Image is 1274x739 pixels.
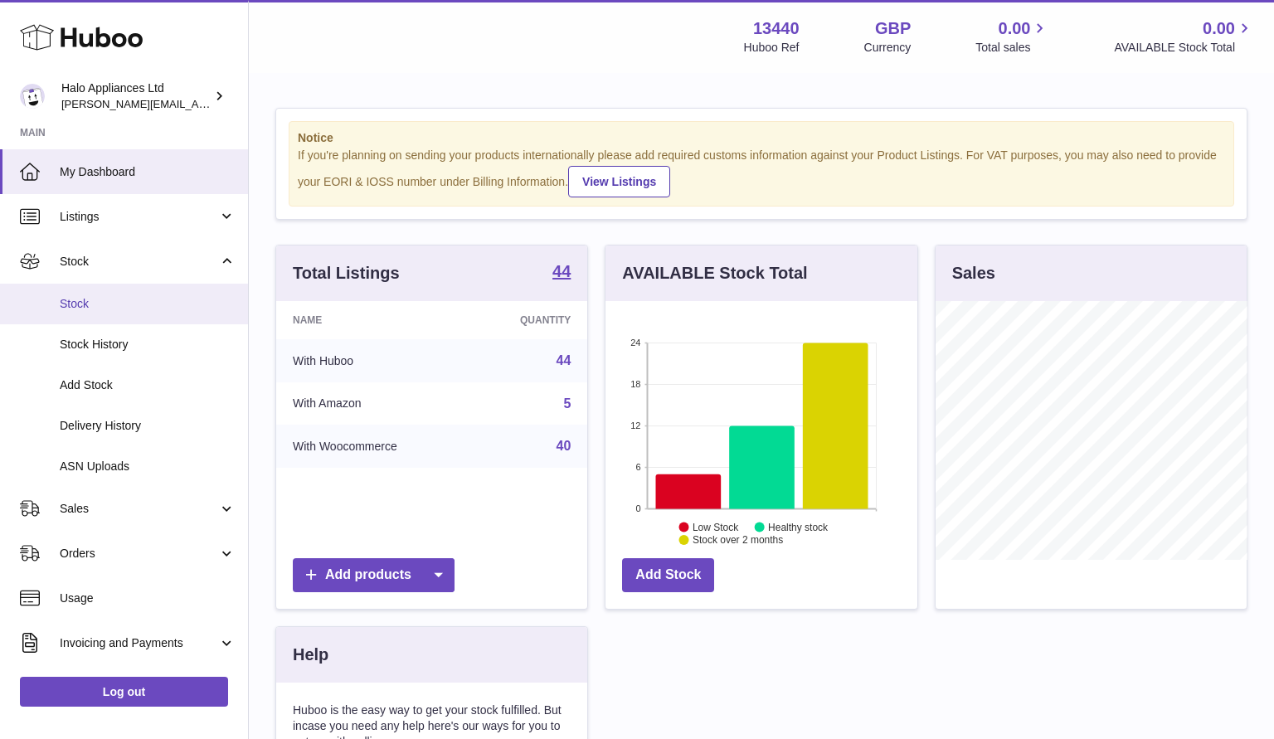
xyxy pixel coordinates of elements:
[298,148,1225,197] div: If you're planning on sending your products internationally please add required customs informati...
[60,501,218,517] span: Sales
[552,263,571,283] a: 44
[568,166,670,197] a: View Listings
[631,379,641,389] text: 18
[61,80,211,112] div: Halo Appliances Ltd
[636,462,641,472] text: 6
[768,521,829,532] text: Healthy stock
[60,459,236,474] span: ASN Uploads
[875,17,911,40] strong: GBP
[20,84,45,109] img: paul@haloappliances.com
[60,591,236,606] span: Usage
[1203,17,1235,40] span: 0.00
[60,635,218,651] span: Invoicing and Payments
[552,263,571,280] strong: 44
[276,382,469,425] td: With Amazon
[60,296,236,312] span: Stock
[563,396,571,411] a: 5
[293,262,400,284] h3: Total Listings
[293,558,455,592] a: Add products
[622,262,807,284] h3: AVAILABLE Stock Total
[693,521,739,532] text: Low Stock
[1114,17,1254,56] a: 0.00 AVAILABLE Stock Total
[20,677,228,707] a: Log out
[60,546,218,562] span: Orders
[276,301,469,339] th: Name
[557,439,571,453] a: 40
[60,337,236,352] span: Stock History
[975,40,1049,56] span: Total sales
[61,97,333,110] span: [PERSON_NAME][EMAIL_ADDRESS][DOMAIN_NAME]
[952,262,995,284] h3: Sales
[636,503,641,513] text: 0
[298,130,1225,146] strong: Notice
[276,425,469,468] td: With Woocommerce
[622,558,714,592] a: Add Stock
[293,644,328,666] h3: Help
[557,353,571,367] a: 44
[60,377,236,393] span: Add Stock
[864,40,912,56] div: Currency
[1114,40,1254,56] span: AVAILABLE Stock Total
[999,17,1031,40] span: 0.00
[753,17,800,40] strong: 13440
[744,40,800,56] div: Huboo Ref
[631,421,641,430] text: 12
[60,254,218,270] span: Stock
[693,534,783,546] text: Stock over 2 months
[975,17,1049,56] a: 0.00 Total sales
[469,301,587,339] th: Quantity
[276,339,469,382] td: With Huboo
[631,338,641,348] text: 24
[60,209,218,225] span: Listings
[60,164,236,180] span: My Dashboard
[60,418,236,434] span: Delivery History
